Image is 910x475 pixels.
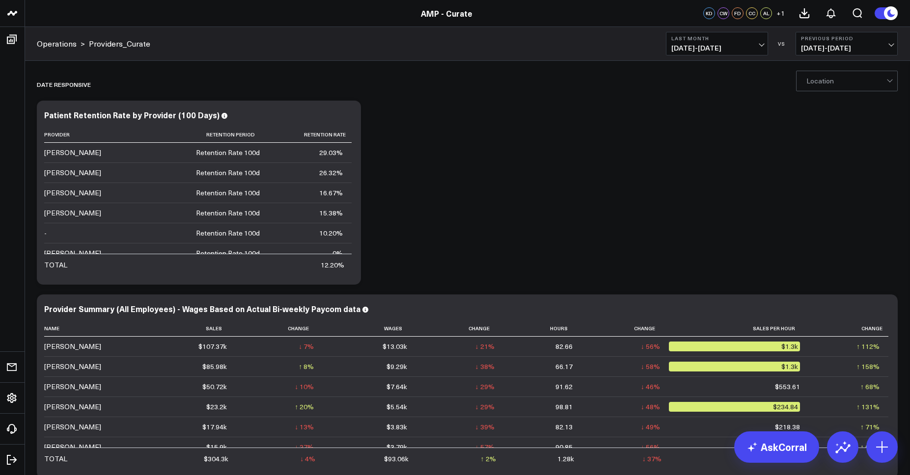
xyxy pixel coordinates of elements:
[386,422,407,432] div: $3.83k
[295,402,314,412] div: ↑ 20%
[386,442,407,452] div: $3.79k
[503,320,582,337] th: Hours
[746,7,758,19] div: CC
[196,188,260,198] div: Retention Rate 100d
[809,320,888,337] th: Change
[775,422,800,432] div: $218.38
[416,320,503,337] th: Change
[206,442,227,452] div: $15.9k
[300,454,315,464] div: ↓ 4%
[641,382,660,392] div: ↓ 46%
[196,228,260,238] div: Retention Rate 100d
[641,362,660,371] div: ↓ 58%
[666,32,768,55] button: Last Month[DATE]-[DATE]
[475,442,495,452] div: ↓ 57%
[196,148,260,158] div: Retention Rate 100d
[44,248,101,258] div: [PERSON_NAME]
[323,320,416,337] th: Wages
[202,382,227,392] div: $50.72k
[89,38,150,49] a: Providers_Curate
[295,382,314,392] div: ↓ 10%
[3,451,22,469] a: Log Out
[206,402,227,412] div: $23.2k
[801,35,892,41] b: Previous Period
[669,362,800,371] div: $1.3k
[555,422,573,432] div: 82.13
[269,127,352,143] th: Retention Rate
[475,382,495,392] div: ↓ 29%
[142,320,236,337] th: Sales
[44,188,101,198] div: [PERSON_NAME]
[142,127,269,143] th: Retention Period
[734,431,819,463] a: AskCorral
[44,109,220,120] div: Patient Retention Rate by Provider (100 Days)
[37,38,77,49] a: Operations
[295,442,314,452] div: ↓ 27%
[44,260,67,270] div: TOTAL
[555,442,573,452] div: 90.85
[386,362,407,371] div: $9.29k
[717,7,729,19] div: CW
[44,148,101,158] div: [PERSON_NAME]
[386,382,407,392] div: $7.64k
[44,442,101,452] div: [PERSON_NAME]
[856,362,880,371] div: ↑ 158%
[44,402,101,412] div: [PERSON_NAME]
[856,342,880,351] div: ↑ 112%
[475,342,495,351] div: ↓ 21%
[475,422,495,432] div: ↓ 39%
[204,454,228,464] div: $304.3k
[202,422,227,432] div: $17.94k
[796,32,898,55] button: Previous Period[DATE]-[DATE]
[475,362,495,371] div: ↓ 38%
[37,73,91,96] div: Date Responsive
[44,320,142,337] th: Name
[44,168,101,178] div: [PERSON_NAME]
[669,320,809,337] th: Sales Per Hour
[321,260,344,270] div: 12.20%
[319,228,343,238] div: 10.20%
[773,41,791,47] div: VS
[860,382,880,392] div: ↑ 68%
[860,422,880,432] div: ↑ 71%
[475,402,495,412] div: ↓ 29%
[196,168,260,178] div: Retention Rate 100d
[555,402,573,412] div: 98.81
[760,7,772,19] div: AL
[669,342,800,351] div: $1.3k
[641,402,660,412] div: ↓ 48%
[319,208,343,218] div: 15.38%
[671,44,763,52] span: [DATE] - [DATE]
[319,188,343,198] div: 16.67%
[641,422,660,432] div: ↓ 49%
[202,362,227,371] div: $85.98k
[555,362,573,371] div: 66.17
[299,342,314,351] div: ↓ 7%
[44,342,101,351] div: [PERSON_NAME]
[703,7,715,19] div: KD
[774,7,786,19] button: +1
[384,454,409,464] div: $93.06k
[669,402,800,412] div: $234.84
[332,248,343,258] div: 0%
[196,248,260,258] div: Retention Rate 100d
[37,38,85,49] div: >
[44,303,360,314] div: Provider Summary (All Employees) - Wages Based on Actual Bi-weekly Paycom data
[641,442,660,452] div: ↓ 56%
[236,320,323,337] th: Change
[557,454,574,464] div: 1.28k
[776,10,785,17] span: + 1
[44,382,101,392] div: [PERSON_NAME]
[44,422,101,432] div: [PERSON_NAME]
[196,208,260,218] div: Retention Rate 100d
[801,44,892,52] span: [DATE] - [DATE]
[44,228,47,238] div: -
[319,148,343,158] div: 29.03%
[44,454,67,464] div: TOTAL
[732,7,744,19] div: FD
[642,454,662,464] div: ↓ 37%
[856,402,880,412] div: ↑ 131%
[555,342,573,351] div: 82.66
[775,382,800,392] div: $553.61
[671,35,763,41] b: Last Month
